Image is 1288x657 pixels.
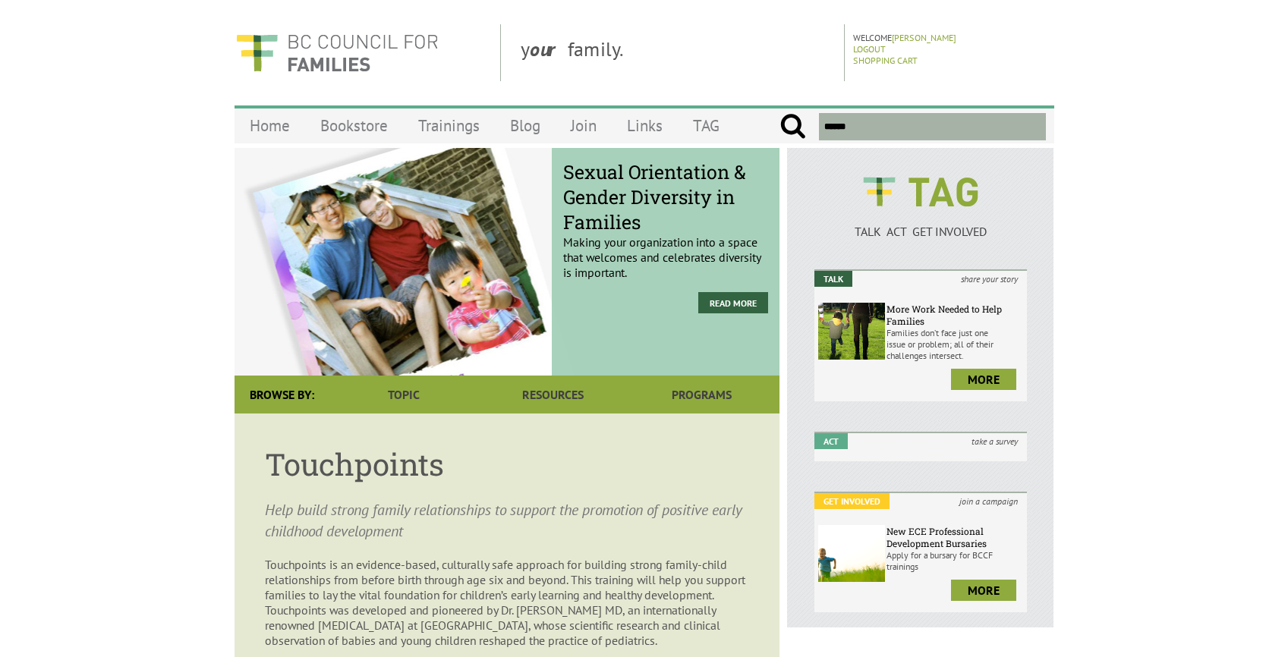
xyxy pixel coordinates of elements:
p: Help build strong family relationships to support the promotion of positive early childhood devel... [265,499,749,542]
h1: Touchpoints [265,444,749,484]
a: [PERSON_NAME] [892,32,956,43]
a: Join [556,108,612,143]
em: Talk [814,271,852,287]
p: Families don’t face just one issue or problem; all of their challenges intersect. [886,327,1023,361]
i: take a survey [962,433,1027,449]
a: Programs [627,376,776,413]
a: Trainings [403,108,495,143]
a: Read More [698,292,768,313]
div: y family. [509,24,845,81]
em: Act [814,433,848,449]
a: more [951,580,1016,601]
a: Logout [853,43,886,55]
a: Bookstore [305,108,403,143]
p: Welcome [853,32,1050,43]
input: Submit [779,113,806,140]
a: Shopping Cart [853,55,918,66]
a: TAG [678,108,735,143]
span: Sexual Orientation & Gender Diversity in Families [563,159,768,234]
p: TALK ACT GET INVOLVED [814,224,1028,239]
a: Resources [478,376,627,413]
div: Browse By: [235,376,329,413]
strong: our [530,36,568,61]
img: BCCF's TAG Logo [852,163,989,221]
h6: More Work Needed to Help Families [886,303,1023,327]
i: join a campaign [950,493,1027,509]
img: BC Council for FAMILIES [235,24,439,81]
p: Apply for a bursary for BCCF trainings [886,549,1023,572]
em: Get Involved [814,493,890,509]
a: Home [235,108,305,143]
a: Blog [495,108,556,143]
h6: New ECE Professional Development Bursaries [886,525,1023,549]
a: Links [612,108,678,143]
a: Topic [329,376,478,413]
i: share your story [952,271,1027,287]
a: more [951,369,1016,390]
a: TALK ACT GET INVOLVED [814,209,1028,239]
